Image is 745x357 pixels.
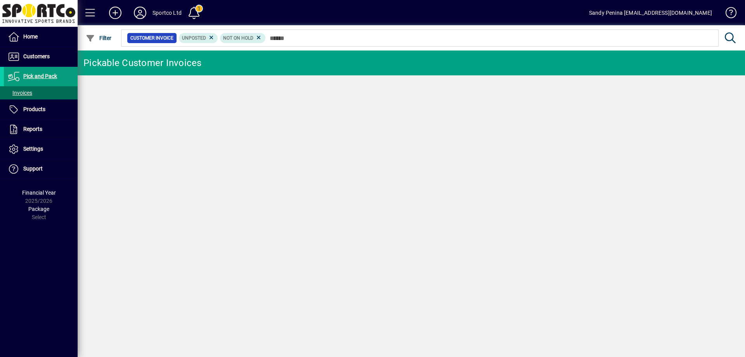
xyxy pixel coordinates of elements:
[83,57,202,69] div: Pickable Customer Invoices
[4,120,78,139] a: Reports
[4,100,78,119] a: Products
[4,159,78,179] a: Support
[23,73,57,79] span: Pick and Pack
[179,33,218,43] mat-chip: Customer Invoice Status: Unposted
[28,206,49,212] span: Package
[4,139,78,159] a: Settings
[130,34,173,42] span: Customer Invoice
[23,33,38,40] span: Home
[22,190,56,196] span: Financial Year
[23,53,50,59] span: Customers
[152,7,182,19] div: Sportco Ltd
[86,35,112,41] span: Filter
[4,86,78,99] a: Invoices
[4,47,78,66] a: Customers
[23,146,43,152] span: Settings
[23,126,42,132] span: Reports
[23,165,43,172] span: Support
[4,27,78,47] a: Home
[23,106,45,112] span: Products
[720,2,735,27] a: Knowledge Base
[103,6,128,20] button: Add
[223,35,253,41] span: Not On Hold
[84,31,114,45] button: Filter
[220,33,265,43] mat-chip: Hold Status: Not On Hold
[8,90,32,96] span: Invoices
[128,6,152,20] button: Profile
[589,7,712,19] div: Sandy Penina [EMAIL_ADDRESS][DOMAIN_NAME]
[182,35,206,41] span: Unposted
